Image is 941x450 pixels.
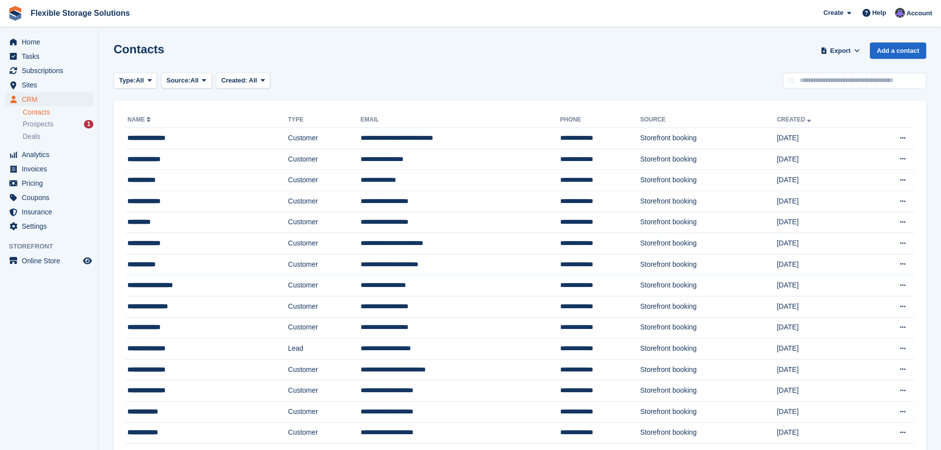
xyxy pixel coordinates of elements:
[777,422,864,444] td: [DATE]
[5,35,93,49] a: menu
[872,8,886,18] span: Help
[823,8,843,18] span: Create
[640,212,777,233] td: Storefront booking
[640,401,777,422] td: Storefront booking
[288,317,361,338] td: Customer
[560,112,640,128] th: Phone
[114,42,164,56] h1: Contacts
[9,242,98,251] span: Storefront
[249,77,257,84] span: All
[5,49,93,63] a: menu
[22,35,81,49] span: Home
[27,5,134,21] a: Flexible Storage Solutions
[777,359,864,380] td: [DATE]
[23,120,53,129] span: Prospects
[640,191,777,212] td: Storefront booking
[82,255,93,267] a: Preview store
[5,219,93,233] a: menu
[777,380,864,402] td: [DATE]
[127,116,153,123] a: Name
[22,176,81,190] span: Pricing
[161,73,212,89] button: Source: All
[288,296,361,317] td: Customer
[288,359,361,380] td: Customer
[23,119,93,129] a: Prospects 1
[288,149,361,170] td: Customer
[288,191,361,212] td: Customer
[640,422,777,444] td: Storefront booking
[288,128,361,149] td: Customer
[22,254,81,268] span: Online Store
[818,42,862,59] button: Export
[5,176,93,190] a: menu
[5,205,93,219] a: menu
[22,219,81,233] span: Settings
[288,275,361,296] td: Customer
[777,212,864,233] td: [DATE]
[22,92,81,106] span: CRM
[777,128,864,149] td: [DATE]
[8,6,23,21] img: stora-icon-8386f47178a22dfd0bd8f6a31ec36ba5ce8667c1dd55bd0f319d3a0aa187defe.svg
[640,296,777,317] td: Storefront booking
[22,64,81,78] span: Subscriptions
[22,49,81,63] span: Tasks
[640,359,777,380] td: Storefront booking
[166,76,190,85] span: Source:
[777,296,864,317] td: [DATE]
[23,132,41,141] span: Deals
[22,162,81,176] span: Invoices
[5,78,93,92] a: menu
[777,233,864,254] td: [DATE]
[288,254,361,275] td: Customer
[23,108,93,117] a: Contacts
[777,116,813,123] a: Created
[216,73,270,89] button: Created: All
[640,317,777,338] td: Storefront booking
[361,112,560,128] th: Email
[830,46,851,56] span: Export
[119,76,136,85] span: Type:
[906,8,932,18] span: Account
[777,338,864,360] td: [DATE]
[5,191,93,205] a: menu
[777,254,864,275] td: [DATE]
[22,78,81,92] span: Sites
[5,162,93,176] a: menu
[640,128,777,149] td: Storefront booking
[777,317,864,338] td: [DATE]
[777,401,864,422] td: [DATE]
[640,380,777,402] td: Storefront booking
[84,120,93,128] div: 1
[114,73,157,89] button: Type: All
[5,64,93,78] a: menu
[640,275,777,296] td: Storefront booking
[777,191,864,212] td: [DATE]
[23,131,93,142] a: Deals
[288,212,361,233] td: Customer
[640,170,777,191] td: Storefront booking
[136,76,144,85] span: All
[5,92,93,106] a: menu
[288,380,361,402] td: Customer
[640,149,777,170] td: Storefront booking
[5,148,93,162] a: menu
[221,77,247,84] span: Created:
[288,338,361,360] td: Lead
[640,233,777,254] td: Storefront booking
[22,205,81,219] span: Insurance
[777,149,864,170] td: [DATE]
[288,170,361,191] td: Customer
[288,422,361,444] td: Customer
[870,42,926,59] a: Add a contact
[640,112,777,128] th: Source
[288,233,361,254] td: Customer
[288,401,361,422] td: Customer
[640,338,777,360] td: Storefront booking
[22,191,81,205] span: Coupons
[777,275,864,296] td: [DATE]
[288,112,361,128] th: Type
[640,254,777,275] td: Storefront booking
[22,148,81,162] span: Analytics
[5,254,93,268] a: menu
[777,170,864,191] td: [DATE]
